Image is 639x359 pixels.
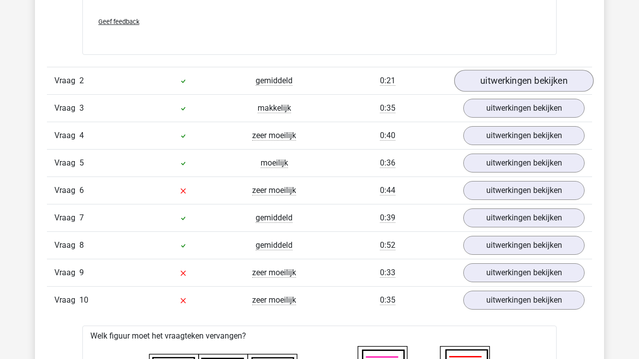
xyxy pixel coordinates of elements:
[463,236,585,255] a: uitwerkingen bekijken
[79,213,84,222] span: 7
[380,185,395,195] span: 0:44
[463,263,585,282] a: uitwerkingen bekijken
[380,76,395,86] span: 0:21
[54,102,79,114] span: Vraag
[252,295,296,305] span: zeer moeilijk
[79,103,84,113] span: 3
[463,126,585,145] a: uitwerkingen bekijken
[54,75,79,87] span: Vraag
[463,154,585,173] a: uitwerkingen bekijken
[252,268,296,278] span: zeer moeilijk
[54,130,79,142] span: Vraag
[261,158,288,168] span: moeilijk
[252,185,296,195] span: zeer moeilijk
[256,240,293,250] span: gemiddeld
[98,18,139,25] span: Geef feedback
[256,213,293,223] span: gemiddeld
[54,267,79,279] span: Vraag
[79,185,84,195] span: 6
[380,103,395,113] span: 0:35
[54,157,79,169] span: Vraag
[258,103,291,113] span: makkelijk
[54,212,79,224] span: Vraag
[454,70,594,92] a: uitwerkingen bekijken
[79,295,88,305] span: 10
[252,131,296,141] span: zeer moeilijk
[463,99,585,118] a: uitwerkingen bekijken
[463,291,585,310] a: uitwerkingen bekijken
[380,268,395,278] span: 0:33
[79,240,84,250] span: 8
[54,184,79,196] span: Vraag
[380,131,395,141] span: 0:40
[256,76,293,86] span: gemiddeld
[380,240,395,250] span: 0:52
[54,239,79,251] span: Vraag
[54,294,79,306] span: Vraag
[380,213,395,223] span: 0:39
[79,158,84,168] span: 5
[79,268,84,277] span: 9
[380,295,395,305] span: 0:35
[79,131,84,140] span: 4
[79,76,84,85] span: 2
[463,208,585,227] a: uitwerkingen bekijken
[380,158,395,168] span: 0:36
[463,181,585,200] a: uitwerkingen bekijken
